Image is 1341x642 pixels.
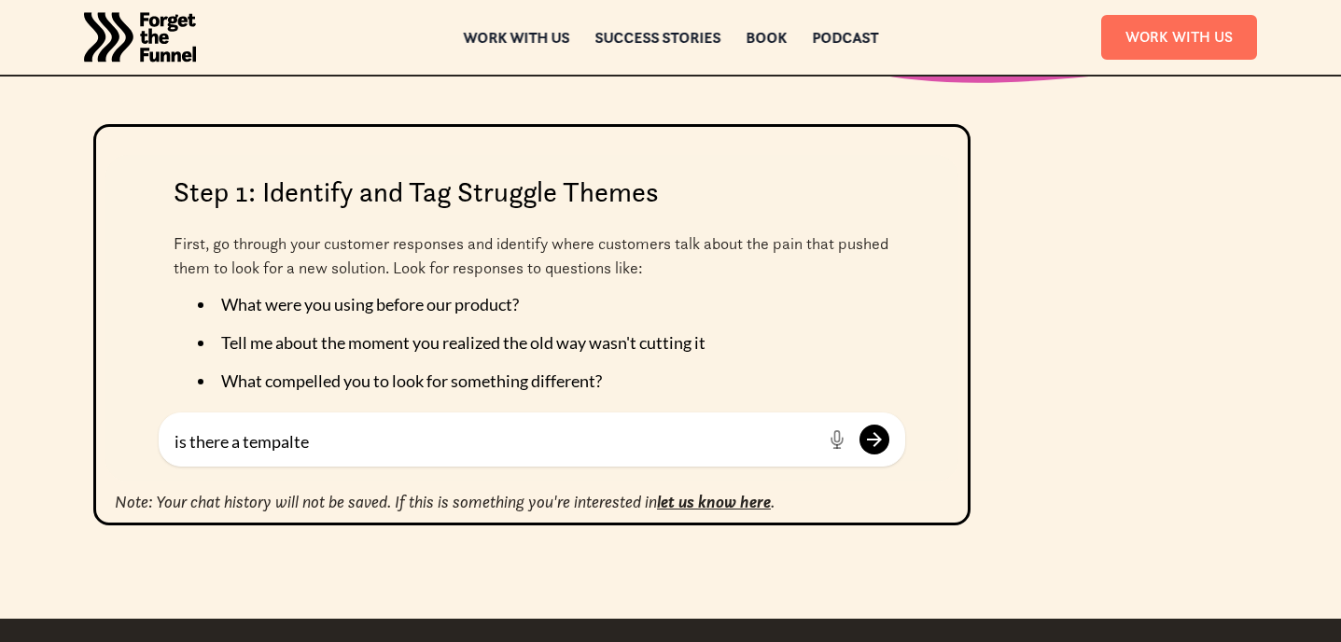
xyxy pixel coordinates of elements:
[1101,15,1257,59] a: Work With Us
[657,491,771,512] a: let us know here
[463,31,569,44] a: Work with us
[771,491,775,512] em: .
[174,231,890,281] p: First, go through your customer responses and identify where customers talk about the pain that p...
[175,429,815,454] textarea: is there a tempalte
[198,292,881,317] li: What were you using before our product?
[746,31,787,44] a: Book
[198,330,881,356] li: Tell me about the moment you realized the old way wasn't cutting it
[812,31,878,44] a: Podcast
[115,491,657,512] em: Note: Your chat history will not be saved. If this is something you're interested in
[594,31,720,44] a: Success Stories
[198,369,881,394] li: What compelled you to look for something different?
[174,175,890,209] h2: Step 1: Identify and Tag Struggle Themes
